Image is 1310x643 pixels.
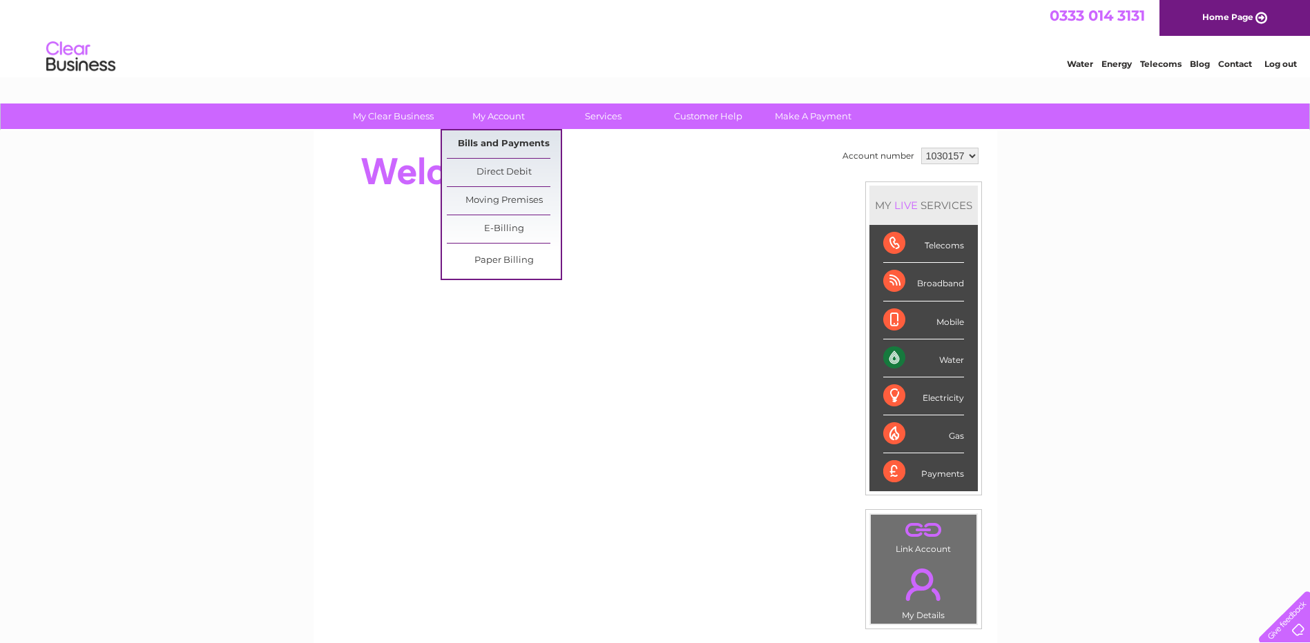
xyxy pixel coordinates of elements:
[883,225,964,263] div: Telecoms
[447,215,561,243] a: E-Billing
[756,103,870,129] a: Make A Payment
[46,36,116,78] img: logo.png
[1190,59,1210,69] a: Blog
[870,557,977,624] td: My Details
[883,263,964,301] div: Broadband
[883,453,964,491] div: Payments
[441,103,555,129] a: My Account
[336,103,450,129] a: My Clear Business
[447,247,561,275] a: Paper Billing
[883,415,964,453] div: Gas
[651,103,765,129] a: Customer Help
[1050,7,1145,24] a: 0333 014 3131
[329,8,982,67] div: Clear Business is a trading name of Verastar Limited (registered in [GEOGRAPHIC_DATA] No. 3667643...
[874,518,973,542] a: .
[1140,59,1182,69] a: Telecoms
[1264,59,1297,69] a: Log out
[883,377,964,415] div: Electricity
[870,514,977,557] td: Link Account
[546,103,660,129] a: Services
[447,130,561,158] a: Bills and Payments
[874,560,973,609] a: .
[1101,59,1132,69] a: Energy
[869,186,978,225] div: MY SERVICES
[883,301,964,339] div: Mobile
[1218,59,1252,69] a: Contact
[1067,59,1093,69] a: Water
[447,187,561,215] a: Moving Premises
[883,339,964,377] div: Water
[839,144,918,168] td: Account number
[892,199,921,212] div: LIVE
[447,159,561,186] a: Direct Debit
